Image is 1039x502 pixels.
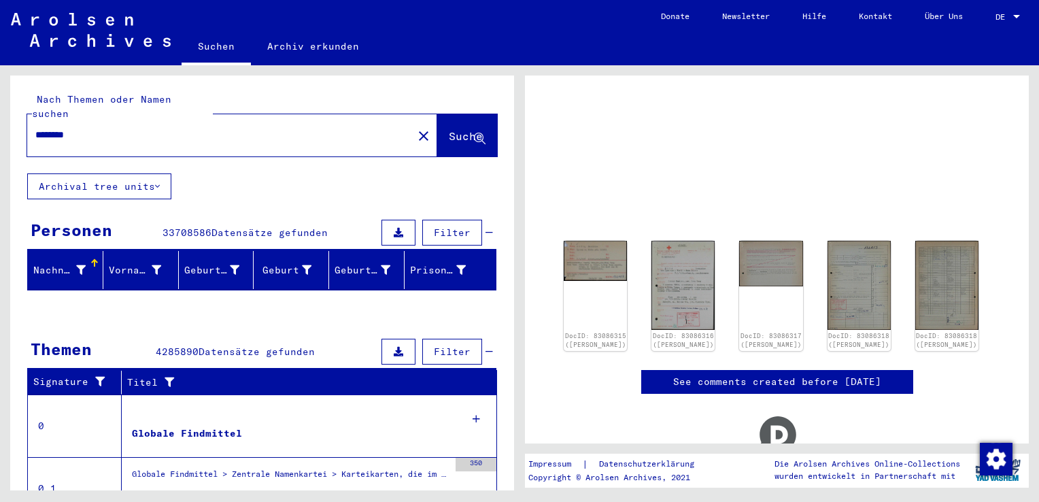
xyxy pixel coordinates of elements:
[254,251,329,289] mat-header-cell: Geburt‏
[329,251,405,289] mat-header-cell: Geburtsdatum
[434,346,471,358] span: Filter
[528,471,711,484] p: Copyright © Arolsen Archives, 2021
[740,332,802,349] a: DocID: 83086317 ([PERSON_NAME])
[31,218,112,242] div: Personen
[33,263,86,278] div: Nachname
[915,241,978,330] img: 002.jpg
[199,346,315,358] span: Datensätze gefunden
[103,251,179,289] mat-header-cell: Vorname
[184,259,257,281] div: Geburtsname
[972,453,1023,487] img: yv_logo.png
[179,251,254,289] mat-header-cell: Geburtsname
[31,337,92,361] div: Themen
[27,173,171,199] button: Archival tree units
[32,93,171,120] mat-label: Nach Themen oder Namen suchen
[259,263,311,278] div: Geburt‏
[828,332,889,349] a: DocID: 83086318 ([PERSON_NAME])
[437,114,497,156] button: Suche
[184,263,240,278] div: Geburtsname
[410,263,466,278] div: Prisoner #
[449,129,483,143] span: Suche
[132,426,242,441] div: Globale Findmittel
[422,220,482,246] button: Filter
[651,241,715,331] img: 001.jpg
[132,468,449,487] div: Globale Findmittel > Zentrale Namenkartei > Karteikarten, die im Rahmen der sequentiellen Massend...
[182,30,251,65] a: Suchen
[251,30,375,63] a: Archiv erkunden
[673,375,881,389] a: See comments created before [DATE]
[415,128,432,144] mat-icon: close
[335,259,407,281] div: Geburtsdatum
[33,259,103,281] div: Nachname
[528,457,582,471] a: Impressum
[528,457,711,471] div: |
[127,371,483,393] div: Titel
[828,241,891,330] img: 001.jpg
[434,227,471,239] span: Filter
[33,371,124,393] div: Signature
[422,339,482,365] button: Filter
[259,259,328,281] div: Geburt‏
[980,443,1012,475] img: Zustimmung ändern
[739,241,802,286] img: 001.jpg
[28,395,122,457] td: 0
[564,241,627,281] img: 001.jpg
[405,251,496,289] mat-header-cell: Prisoner #
[979,442,1012,475] div: Zustimmung ändern
[653,332,714,349] a: DocID: 83086316 ([PERSON_NAME])
[156,346,199,358] span: 4285890
[109,263,161,278] div: Vorname
[456,458,496,471] div: 350
[28,251,103,289] mat-header-cell: Nachname
[11,13,171,47] img: Arolsen_neg.svg
[565,332,626,349] a: DocID: 83086315 ([PERSON_NAME])
[410,122,437,149] button: Clear
[774,470,960,482] p: wurden entwickelt in Partnerschaft mit
[588,457,711,471] a: Datenschutzerklärung
[995,12,1010,22] span: DE
[163,227,211,239] span: 33708586
[335,263,390,278] div: Geburtsdatum
[774,458,960,470] p: Die Arolsen Archives Online-Collections
[410,259,483,281] div: Prisoner #
[109,259,178,281] div: Vorname
[916,332,977,349] a: DocID: 83086318 ([PERSON_NAME])
[127,375,470,390] div: Titel
[33,375,111,389] div: Signature
[211,227,328,239] span: Datensätze gefunden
